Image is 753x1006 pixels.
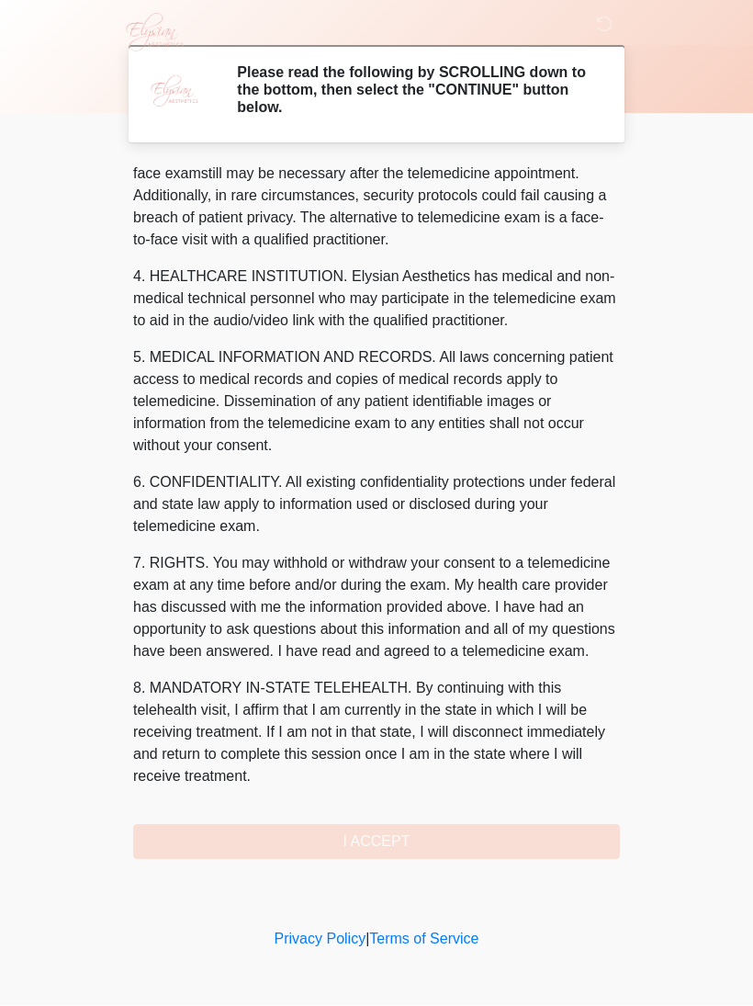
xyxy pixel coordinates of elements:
[133,553,620,663] p: 7. RIGHTS. You may withhold or withdraw your consent to a telemedicine exam at any time before an...
[369,932,478,947] a: Terms of Service
[115,14,192,52] img: Elysian Aesthetics Logo
[133,347,620,458] p: 5. MEDICAL INFORMATION AND RECORDS. All laws concerning patient access to medical records and cop...
[275,932,366,947] a: Privacy Policy
[133,266,620,333] p: 4. HEALTHCARE INSTITUTION. Elysian Aesthetics has medical and non-medical technical personnel who...
[147,64,202,119] img: Agent Avatar
[237,64,592,118] h2: Please read the following by SCROLLING down to the bottom, then select the "CONTINUE" button below.
[133,472,620,538] p: 6. CONFIDENTIALITY. All existing confidentiality protections under federal and state law apply to...
[365,932,369,947] a: |
[133,678,620,788] p: 8. MANDATORY IN-STATE TELEHEALTH. By continuing with this telehealth visit, I affirm that I am cu...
